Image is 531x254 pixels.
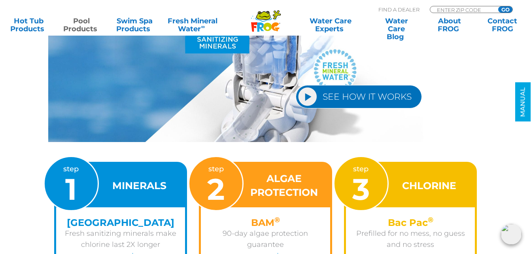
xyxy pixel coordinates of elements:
p: step [63,163,79,204]
input: Zip Code Form [436,6,489,13]
h3: ALGAE PROTECTION [248,172,320,199]
a: Fresh MineralWater∞ [167,17,218,33]
span: 2 [207,171,225,207]
img: openIcon [501,224,522,245]
p: Prefilled for no mess, no guess and no stress [352,228,469,250]
sup: ® [274,216,280,224]
input: GO [498,6,512,13]
h3: CHLORINE [402,179,456,193]
h4: [GEOGRAPHIC_DATA] [62,217,180,228]
a: MANUAL [515,83,531,122]
a: PoolProducts [61,17,102,33]
a: SEE HOW IT WORKS [296,85,422,108]
p: step [207,163,225,204]
p: 90-day algae protection guarantee [207,228,324,250]
p: Fresh sanitizing minerals make chlorine last 2X longer [62,228,180,250]
h4: Bac Pac [352,217,469,228]
span: 1 [65,171,77,207]
span: 3 [352,171,370,207]
a: Hot TubProducts [8,17,49,33]
a: Water CareExperts [297,17,364,33]
h3: MINERALS [112,179,166,193]
a: AboutFROG [429,17,470,33]
p: step [352,163,370,204]
a: Water CareBlog [376,17,417,33]
sup: ∞ [201,23,205,30]
a: ContactFROG [482,17,523,33]
p: Find A Dealer [378,6,420,13]
sup: ® [428,216,433,224]
h4: BAM [207,217,324,228]
a: Swim SpaProducts [114,17,155,33]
